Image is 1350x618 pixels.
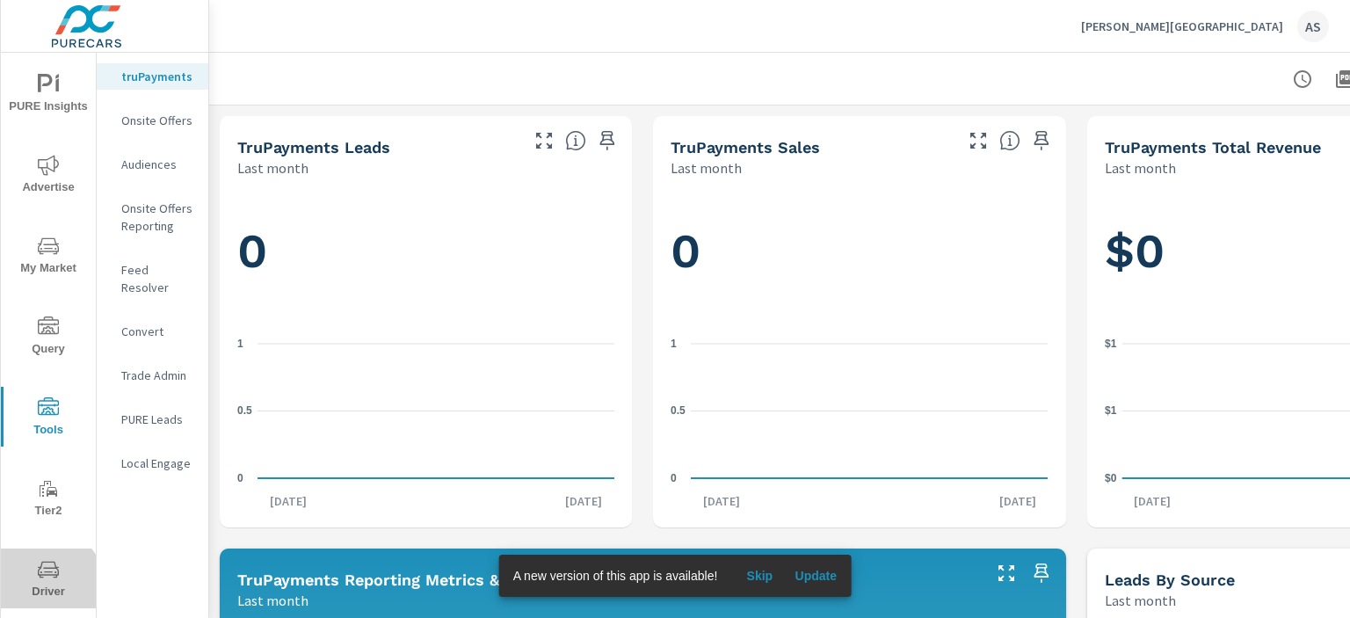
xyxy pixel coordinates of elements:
p: Onsite Offers [121,112,194,129]
button: Make Fullscreen [992,559,1020,587]
div: Local Engage [97,450,208,476]
text: 0.5 [237,404,252,417]
span: PURE Insights [6,74,91,117]
span: Tools [6,397,91,440]
p: Last month [1105,157,1176,178]
p: Last month [1105,590,1176,611]
h5: truPayments Total Revenue [1105,138,1321,156]
button: Make Fullscreen [964,127,992,155]
p: Last month [671,157,742,178]
p: Onsite Offers Reporting [121,200,194,235]
text: 0 [671,472,677,484]
button: Update [787,562,844,590]
p: [DATE] [553,492,614,510]
p: Trade Admin [121,367,194,384]
h5: truPayments Reporting Metrics & Data [237,571,541,589]
h5: truPayments Leads [237,138,390,156]
div: Onsite Offers [97,107,208,134]
div: truPayments [97,63,208,90]
span: Update [795,568,837,584]
h5: Leads By Source [1105,571,1235,589]
div: Trade Admin [97,362,208,389]
div: PURE Leads [97,406,208,433]
button: Make Fullscreen [530,127,558,155]
text: $1 [1105,338,1117,350]
span: My Market [6,236,91,279]
text: 0 [237,472,243,484]
span: Skip [738,568,780,584]
p: PURE Leads [121,411,194,428]
div: Feed Resolver [97,257,208,301]
p: Last month [237,157,308,178]
h1: 0 [237,222,614,281]
text: 1 [237,338,243,350]
span: Driver [6,559,91,602]
p: [DATE] [691,492,752,510]
p: [PERSON_NAME][GEOGRAPHIC_DATA] [1081,18,1283,34]
p: [DATE] [1121,492,1183,510]
p: Last month [237,590,308,611]
span: Tier2 [6,478,91,521]
span: The number of truPayments leads. [565,130,586,151]
span: Save this to your personalized report [1027,559,1056,587]
p: [DATE] [987,492,1049,510]
text: 1 [671,338,677,350]
text: 0.5 [671,404,686,417]
span: Advertise [6,155,91,198]
span: Save this to your personalized report [1027,127,1056,155]
text: $1 [1105,404,1117,417]
div: Convert [97,318,208,345]
h1: 0 [671,222,1048,281]
p: truPayments [121,68,194,85]
div: Audiences [97,151,208,178]
p: Local Engage [121,454,194,472]
text: $0 [1105,472,1117,484]
p: Convert [121,323,194,340]
p: Audiences [121,156,194,173]
div: AS [1297,11,1329,42]
span: Save this to your personalized report [593,127,621,155]
span: A new version of this app is available! [513,569,718,583]
button: Skip [731,562,787,590]
span: Query [6,316,91,360]
span: Number of sales matched to a truPayments lead. [Source: This data is sourced from the dealer's DM... [999,130,1020,151]
p: Feed Resolver [121,261,194,296]
div: Onsite Offers Reporting [97,195,208,239]
h5: truPayments Sales [671,138,820,156]
p: [DATE] [258,492,319,510]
